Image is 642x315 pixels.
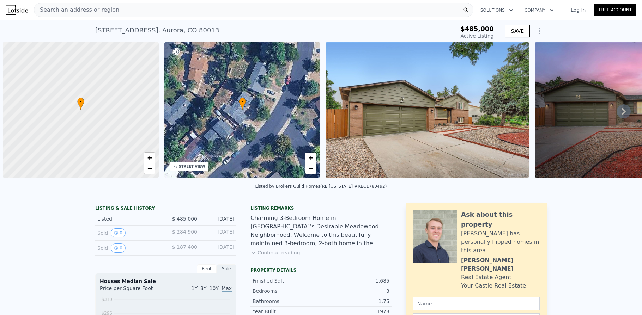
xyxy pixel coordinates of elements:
[147,164,152,173] span: −
[197,264,217,273] div: Rent
[253,288,321,295] div: Bedrooms
[34,6,119,14] span: Search an address or region
[172,244,197,250] span: $ 187,400
[475,4,519,17] button: Solutions
[100,285,166,296] div: Price per Square Foot
[250,205,392,211] div: Listing remarks
[77,99,84,105] span: •
[413,297,540,310] input: Name
[461,256,540,273] div: [PERSON_NAME] [PERSON_NAME]
[111,228,126,237] button: View historical data
[144,153,155,163] a: Zoom in
[100,278,232,285] div: Houses Median Sale
[250,249,300,256] button: Continue reading
[461,273,511,282] div: Real Estate Agent
[172,229,197,235] span: $ 284,900
[533,24,547,38] button: Show Options
[253,277,321,284] div: Finished Sqft
[144,163,155,174] a: Zoom out
[460,25,494,32] span: $485,000
[562,6,594,13] a: Log In
[6,5,28,15] img: Lotside
[200,285,206,291] span: 3Y
[203,215,234,222] div: [DATE]
[505,25,530,37] button: SAVE
[210,285,219,291] span: 10Y
[461,229,540,255] div: [PERSON_NAME] has personally flipped homes in this area.
[101,297,112,302] tspan: $310
[192,285,198,291] span: 1Y
[97,215,160,222] div: Listed
[97,243,160,253] div: Sold
[305,153,316,163] a: Zoom in
[305,163,316,174] a: Zoom out
[321,288,389,295] div: 3
[111,243,126,253] button: View historical data
[217,264,236,273] div: Sale
[77,98,84,110] div: •
[253,298,321,305] div: Bathrooms
[179,164,205,169] div: STREET VIEW
[519,4,559,17] button: Company
[95,25,219,35] div: [STREET_ADDRESS] , Aurora , CO 80013
[309,153,313,162] span: +
[203,243,234,253] div: [DATE]
[172,216,197,222] span: $ 485,000
[250,267,392,273] div: Property details
[461,282,526,290] div: Your Castle Real Estate
[253,308,321,315] div: Year Built
[326,42,529,178] img: Sale: 167464251 Parcel: 5716946
[321,308,389,315] div: 1973
[309,164,313,173] span: −
[461,33,494,39] span: Active Listing
[594,4,636,16] a: Free Account
[222,285,232,292] span: Max
[95,205,236,212] div: LISTING & SALE HISTORY
[203,228,234,237] div: [DATE]
[321,298,389,305] div: 1.75
[147,153,152,162] span: +
[239,98,246,110] div: •
[239,99,246,105] span: •
[321,277,389,284] div: 1,685
[250,214,392,248] div: Charming 3-Bedroom Home in [GEOGRAPHIC_DATA]’s Desirable Meadowood Neighborhood. Welcome to this ...
[97,228,160,237] div: Sold
[255,184,387,189] div: Listed by Brokers Guild Homes (RE [US_STATE] #REC1780492)
[461,210,540,229] div: Ask about this property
